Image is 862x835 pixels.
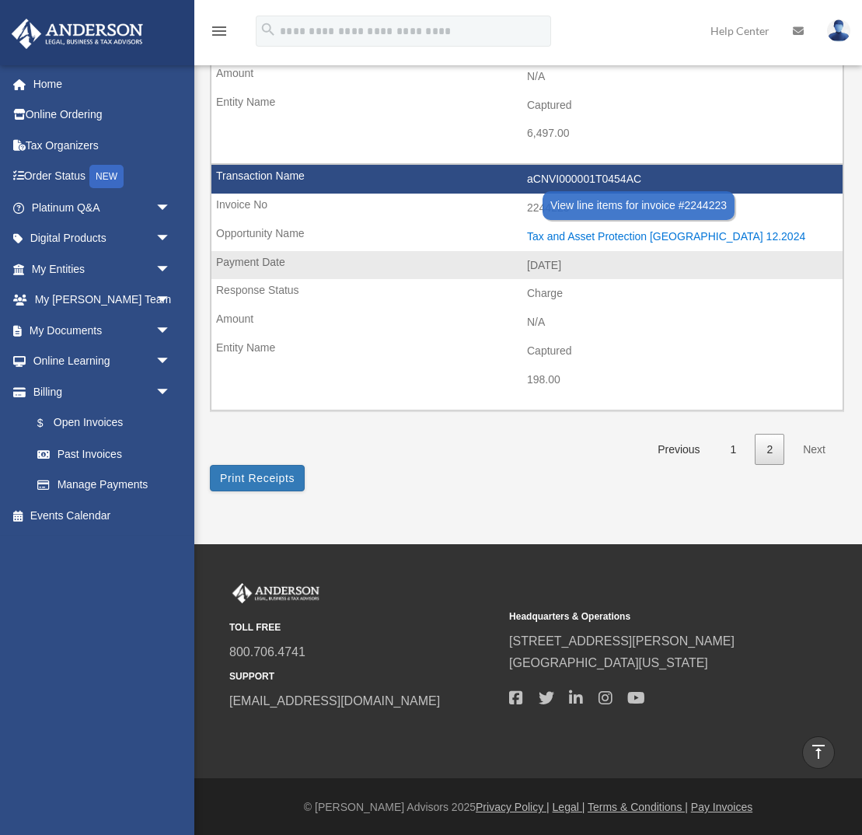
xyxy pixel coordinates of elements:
a: Order StatusNEW [11,161,194,193]
img: Anderson Advisors Platinum Portal [7,19,148,49]
td: 6,497.00 [211,119,843,148]
a: Platinum Q&Aarrow_drop_down [11,192,194,223]
span: arrow_drop_down [155,223,187,255]
button: Print Receipts [210,465,305,491]
a: Terms & Conditions | [588,801,688,813]
td: aCNVI000001T0454AC [211,165,843,194]
td: Charge [211,279,843,309]
a: Online Learningarrow_drop_down [11,346,194,377]
a: 800.706.4741 [229,645,305,659]
div: Tax and Asset Protection [GEOGRAPHIC_DATA] 12.2024 [527,230,835,243]
a: Events Calendar [11,500,194,531]
div: NEW [89,165,124,188]
a: My Entitiesarrow_drop_down [11,253,194,285]
i: vertical_align_top [809,742,828,761]
span: arrow_drop_down [155,315,187,347]
small: SUPPORT [229,669,498,685]
a: Privacy Policy | [476,801,550,813]
small: TOLL FREE [229,620,498,636]
a: Past Invoices [22,438,187,470]
td: N/A [211,308,843,337]
span: arrow_drop_down [155,376,187,408]
a: Pay Invoices [691,801,752,813]
td: N/A [211,62,843,92]
small: Headquarters & Operations [509,609,778,625]
img: User Pic [827,19,850,42]
i: search [260,21,277,38]
td: Captured [211,91,843,121]
a: menu [210,27,229,40]
i: menu [210,22,229,40]
a: [GEOGRAPHIC_DATA][US_STATE] [509,656,708,669]
a: vertical_align_top [802,736,835,769]
span: arrow_drop_down [155,285,187,316]
td: 198.00 [211,365,843,395]
a: [STREET_ADDRESS][PERSON_NAME] [509,634,735,648]
a: 2 [755,434,784,466]
span: $ [46,414,54,433]
a: 1 [719,434,749,466]
a: Billingarrow_drop_down [11,376,194,407]
a: Online Ordering [11,100,194,131]
td: 2244223 [211,194,843,223]
a: [EMAIL_ADDRESS][DOMAIN_NAME] [229,694,440,707]
a: Home [11,68,194,100]
a: Manage Payments [22,470,194,501]
a: Previous [646,434,711,466]
img: Anderson Advisors Platinum Portal [229,583,323,603]
a: Next [791,434,837,466]
span: arrow_drop_down [155,253,187,285]
span: arrow_drop_down [155,192,187,224]
span: arrow_drop_down [155,346,187,378]
a: Legal | [553,801,585,813]
a: $Open Invoices [22,407,194,439]
td: Captured [211,337,843,366]
a: Digital Productsarrow_drop_down [11,223,194,254]
a: Tax Organizers [11,130,194,161]
td: [DATE] [211,251,843,281]
a: My Documentsarrow_drop_down [11,315,194,346]
a: My [PERSON_NAME] Teamarrow_drop_down [11,285,194,316]
div: © [PERSON_NAME] Advisors 2025 [194,798,862,817]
